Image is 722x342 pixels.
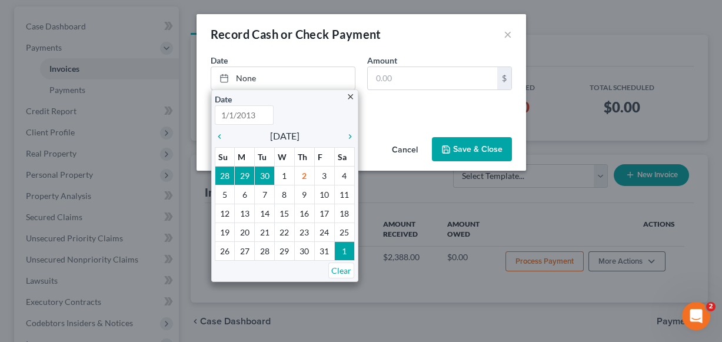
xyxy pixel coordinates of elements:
[340,132,355,141] i: chevron_right
[215,147,235,166] th: Su
[294,204,314,223] td: 16
[275,166,295,185] td: 1
[382,138,427,162] button: Cancel
[346,92,355,101] i: close
[255,185,275,204] td: 7
[334,147,354,166] th: Sa
[215,204,235,223] td: 12
[215,166,235,185] td: 28
[215,129,230,143] a: chevron_left
[334,166,354,185] td: 4
[211,67,355,89] a: None
[270,129,300,143] span: [DATE]
[314,204,334,223] td: 17
[334,204,354,223] td: 18
[346,89,355,103] a: close
[211,54,228,67] label: Date
[314,147,334,166] th: F
[367,54,397,67] label: Amount
[255,147,275,166] th: Tu
[294,147,314,166] th: Th
[215,105,274,125] input: 1/1/2013
[235,147,255,166] th: M
[334,223,354,241] td: 25
[235,166,255,185] td: 29
[255,223,275,241] td: 21
[294,223,314,241] td: 23
[497,67,511,89] div: $
[294,166,314,185] td: 2
[328,263,354,278] a: Clear
[215,132,230,141] i: chevron_left
[275,223,295,241] td: 22
[294,241,314,260] td: 30
[235,185,255,204] td: 6
[334,185,354,204] td: 11
[314,241,334,260] td: 31
[255,166,275,185] td: 30
[275,185,295,204] td: 8
[314,166,334,185] td: 3
[211,26,381,42] div: Record Cash or Check Payment
[275,147,295,166] th: W
[255,204,275,223] td: 14
[432,137,512,162] button: Save & Close
[235,241,255,260] td: 27
[235,204,255,223] td: 13
[314,185,334,204] td: 10
[215,241,235,260] td: 26
[215,223,235,241] td: 19
[504,27,512,41] button: ×
[314,223,334,241] td: 24
[215,93,232,105] label: Date
[294,185,314,204] td: 9
[340,129,355,143] a: chevron_right
[368,67,497,89] input: 0.00
[275,241,295,260] td: 29
[275,204,295,223] td: 15
[706,302,716,311] span: 2
[215,185,235,204] td: 5
[334,241,354,260] td: 1
[235,223,255,241] td: 20
[255,241,275,260] td: 28
[682,302,710,330] iframe: Intercom live chat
